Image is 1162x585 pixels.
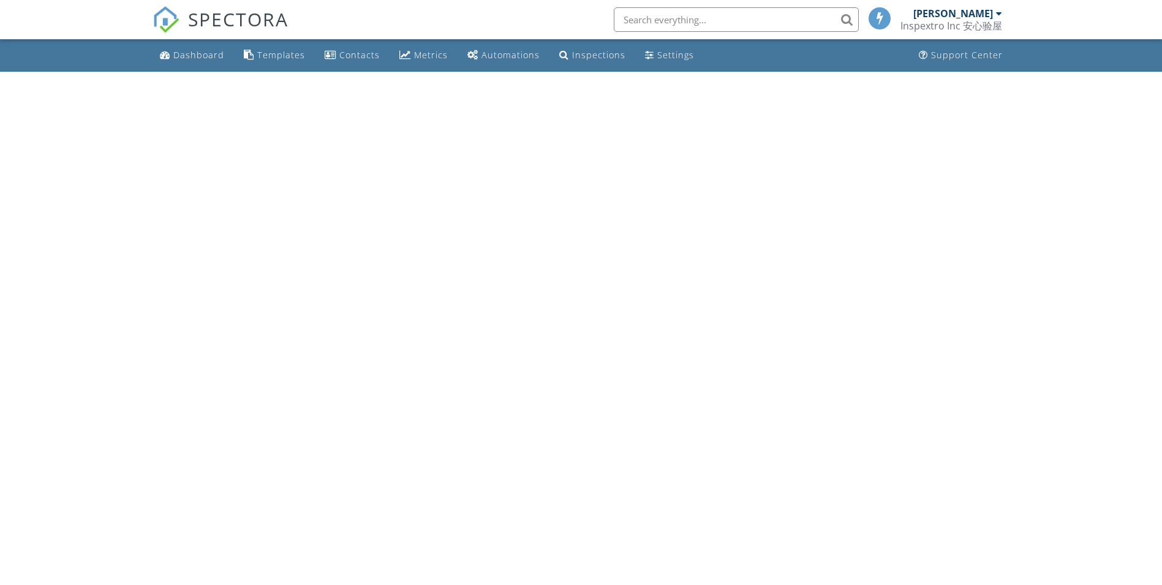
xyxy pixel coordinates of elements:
[900,20,1002,32] div: Inspextro Inc 安心验屋
[657,49,694,61] div: Settings
[462,44,545,67] a: Automations (Basic)
[153,6,179,33] img: The Best Home Inspection Software - Spectora
[481,49,540,61] div: Automations
[414,49,448,61] div: Metrics
[640,44,699,67] a: Settings
[931,49,1003,61] div: Support Center
[153,17,289,42] a: SPECTORA
[257,49,305,61] div: Templates
[239,44,310,67] a: Templates
[572,49,625,61] div: Inspections
[339,49,380,61] div: Contacts
[155,44,229,67] a: Dashboard
[188,6,289,32] span: SPECTORA
[914,44,1008,67] a: Support Center
[614,7,859,32] input: Search everything...
[320,44,385,67] a: Contacts
[554,44,630,67] a: Inspections
[913,7,993,20] div: [PERSON_NAME]
[173,49,224,61] div: Dashboard
[394,44,453,67] a: Metrics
